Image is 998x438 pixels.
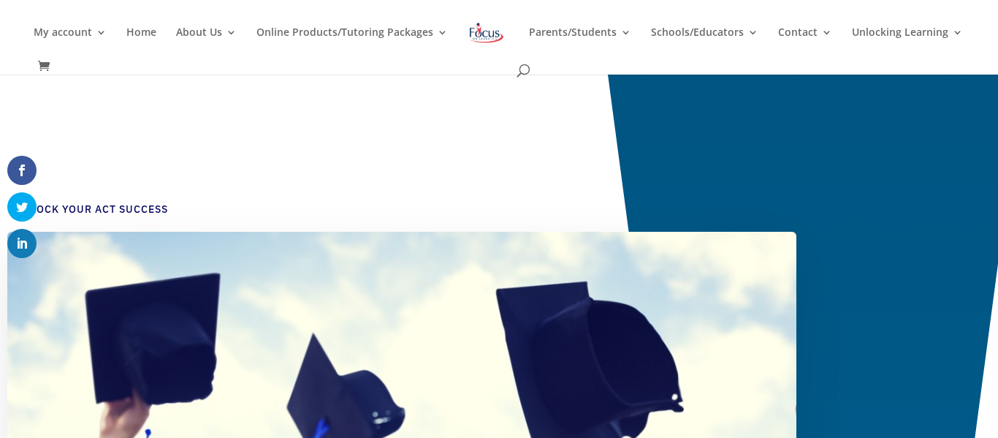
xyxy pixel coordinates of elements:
a: Home [126,27,156,61]
a: My account [34,27,107,61]
a: Unlocking Learning [852,27,963,61]
a: About Us [176,27,237,61]
a: Schools/Educators [651,27,758,61]
a: Online Products/Tutoring Packages [256,27,448,61]
h4: Unlock Your ACT Success [15,203,774,224]
a: Parents/Students [529,27,631,61]
a: Contact [778,27,832,61]
img: Focus on Learning [468,20,506,46]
